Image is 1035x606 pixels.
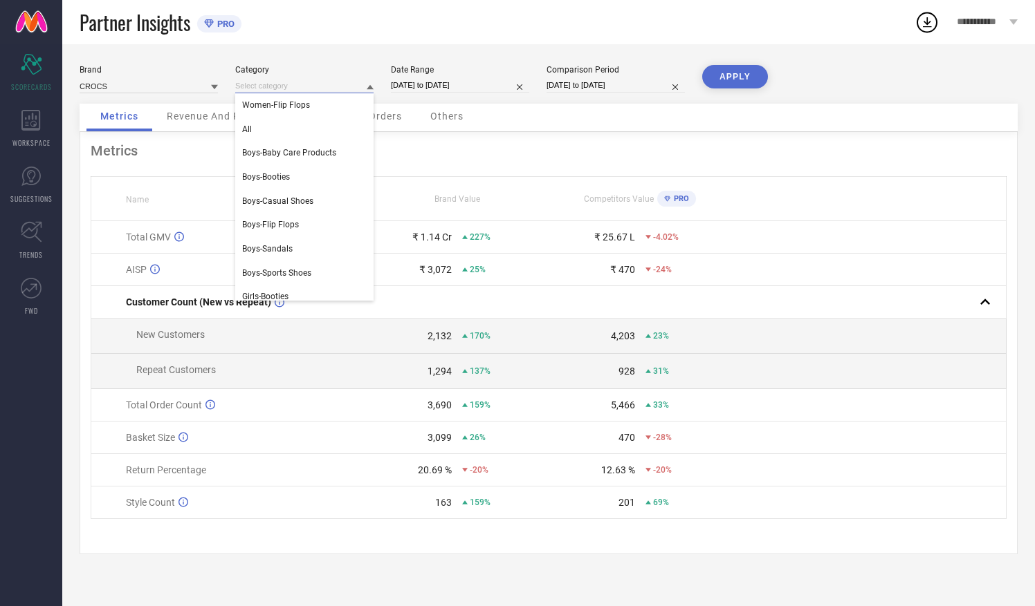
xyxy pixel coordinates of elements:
span: Metrics [100,111,138,122]
div: Boys-Casual Shoes [235,189,374,213]
span: New Customers [136,329,205,340]
span: Boys-Baby Care Products [242,148,336,158]
div: Women-Flip Flops [235,93,374,117]
div: 2,132 [428,330,452,341]
span: WORKSPACE [12,138,51,148]
span: 69% [653,498,669,507]
span: Boys-Sandals [242,244,293,254]
div: 201 [619,497,635,508]
div: Metrics [91,142,1007,159]
span: Customer Count (New vs Repeat) [126,296,271,307]
div: All [235,117,374,141]
span: TRENDS [19,249,43,260]
input: Select comparison period [547,78,685,93]
span: Boys-Casual Shoes [242,196,313,206]
span: 23% [653,331,669,341]
span: PRO [670,194,689,203]
span: 137% [470,366,491,376]
span: 33% [653,400,669,410]
span: Girls-Booties [242,292,288,301]
span: Boys-Booties [242,172,290,182]
span: -28% [653,433,672,442]
span: -20% [470,465,488,475]
div: Category [235,65,374,75]
div: 3,690 [428,399,452,410]
span: Total GMV [126,231,171,243]
div: 163 [435,497,452,508]
span: 25% [470,265,486,274]
span: Total Order Count [126,399,202,410]
span: -4.02% [653,232,679,242]
span: Repeat Customers [136,364,216,375]
div: 5,466 [611,399,635,410]
input: Select date range [391,78,529,93]
div: 4,203 [611,330,635,341]
span: Women-Flip Flops [242,100,310,110]
span: Revenue And Pricing [167,111,268,122]
div: Boys-Sandals [235,237,374,261]
span: AISP [126,264,147,275]
span: Others [430,111,464,122]
div: Boys-Flip Flops [235,213,374,236]
span: 170% [470,331,491,341]
span: 227% [470,232,491,242]
div: Boys-Baby Care Products [235,141,374,164]
button: APPLY [702,65,768,88]
span: Basket Size [126,432,175,443]
input: Select category [235,79,374,93]
span: 26% [470,433,486,442]
div: Girls-Booties [235,285,374,308]
div: ₹ 25.67 L [594,231,635,243]
span: Partner Insights [80,8,190,37]
span: 159% [470,400,491,410]
div: Date Range [391,65,529,75]
div: Open download list [915,10,940,35]
span: Return Percentage [126,464,206,475]
div: 12.63 % [601,464,635,475]
div: Brand [80,65,218,75]
span: SCORECARDS [11,82,52,92]
div: Boys-Booties [235,165,374,189]
div: 470 [619,432,635,443]
span: Boys-Flip Flops [242,220,299,229]
span: Boys-Sports Shoes [242,268,311,278]
span: All [242,124,252,134]
span: Style Count [126,497,175,508]
div: 20.69 % [418,464,452,475]
span: 31% [653,366,669,376]
div: 3,099 [428,432,452,443]
span: -20% [653,465,672,475]
span: Brand Value [434,194,480,204]
span: 159% [470,498,491,507]
div: ₹ 470 [610,264,635,275]
div: 928 [619,366,635,377]
span: FWD [25,305,38,316]
span: -24% [653,265,672,274]
div: 1,294 [428,366,452,377]
span: Name [126,195,149,205]
div: ₹ 1.14 Cr [412,231,452,243]
span: Competitors Value [584,194,654,204]
span: SUGGESTIONS [10,193,53,204]
div: Comparison Period [547,65,685,75]
div: ₹ 3,072 [419,264,452,275]
span: PRO [214,19,235,29]
div: Boys-Sports Shoes [235,261,374,285]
